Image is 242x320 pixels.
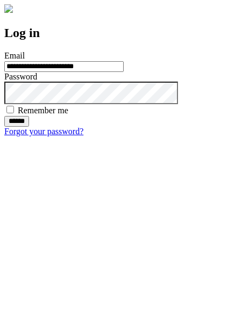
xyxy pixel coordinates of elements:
[4,72,37,81] label: Password
[4,4,13,13] img: logo-4e3dc11c47720685a147b03b5a06dd966a58ff35d612b21f08c02c0306f2b779.png
[4,51,25,60] label: Email
[18,106,68,115] label: Remember me
[4,127,83,136] a: Forgot your password?
[4,26,238,40] h2: Log in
